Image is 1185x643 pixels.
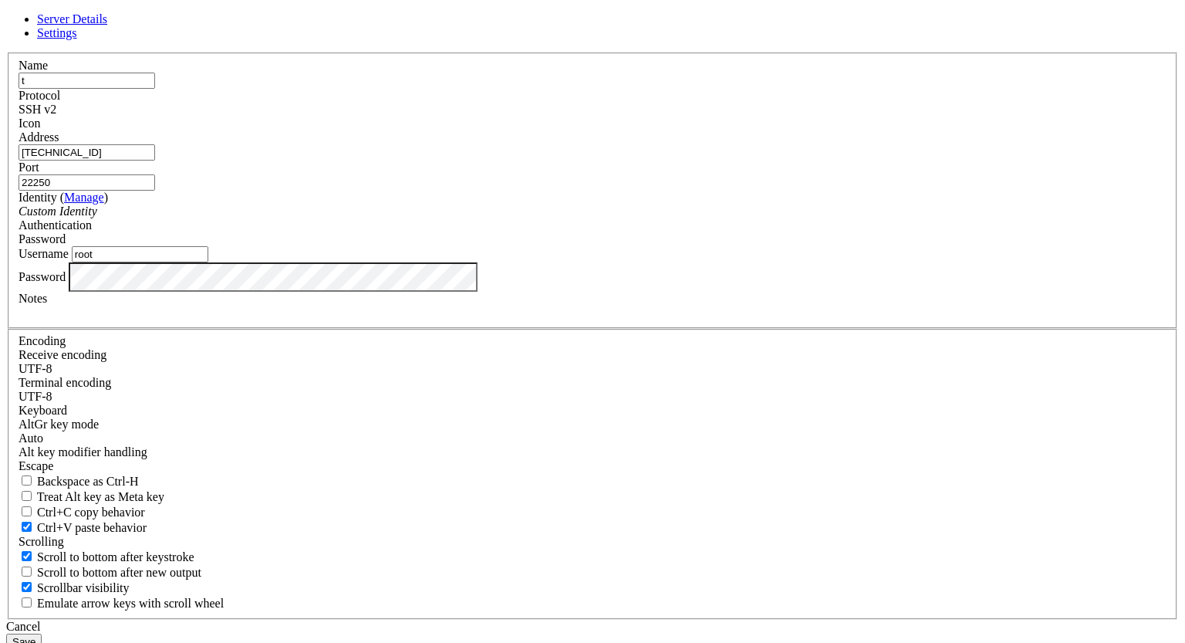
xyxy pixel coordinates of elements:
[136,321,149,334] span: 规
[19,334,66,347] label: Encoding
[194,492,208,505] span: 服
[19,191,108,204] label: Identity
[238,400,251,413] span: 规
[19,295,32,308] span: 设
[129,334,142,347] span: 口
[96,321,110,334] span: 础
[19,445,147,459] label: Controls how the Alt key is handled. Escape: Send an ESC prefix. 8-Bit: Add 128 to the typed char...
[19,103,1166,117] div: SSH v2
[37,216,62,228] span: nova
[64,426,77,439] span: 存
[259,492,272,505] span: （
[159,439,172,452] span: 久
[431,492,444,505] span: 安
[52,360,65,374] span: 机
[405,492,418,505] span: ）
[19,390,1166,404] div: UTF-8
[130,492,143,505] span: 检
[6,6,984,19] x-row: git clone --branch dev [EMAIL_ADDRESS][DOMAIN_NAME]:yukeiyang/vmspoof.git
[142,426,155,439] span: 规
[70,256,83,269] span: 启
[19,232,66,245] span: Password
[32,242,45,256] span: 用
[19,242,32,256] span: 启
[95,452,108,465] span: 已
[25,282,39,295] span: 旧
[132,479,145,492] span: 成
[136,374,149,387] span: 虚
[90,426,103,439] span: 虚
[19,117,40,130] label: Icon
[19,550,194,563] label: Whether to scroll to the bottom on any keystroke.
[6,620,1179,634] div: Cancel
[19,475,139,488] label: If true, the backspace should send BS ('\x08', aka ^H). Otherwise the backspace key should send '...
[19,418,99,431] label: Set the expected encoding for data received from the host. If the encodings do not match, visual ...
[6,229,984,242] x-row: ===== iptables ( ) =====
[19,103,56,116] span: SSH v2
[19,431,43,445] span: Auto
[37,490,164,503] span: Treat Alt key as Meta key
[148,374,161,387] span: 拟
[161,374,174,387] span: 机
[19,581,130,594] label: The vertical scrollbar mode.
[168,426,181,439] span: 配
[58,269,71,282] span: 有
[392,492,405,505] span: 等
[6,308,984,321] x-row: (INPUT: DROP, FORWARD: DROP)
[221,426,234,439] span: 。
[168,360,181,374] span: 。
[509,492,522,505] span: 墙
[6,59,984,72] x-row: cp src/*.sh /usr/local/bin/ && cp src/*.env /usr/local/bin/ && cp src/*.sample /usr/local/bin/
[62,216,68,228] span: ~
[6,32,984,46] x-row: cd vmspoof && chmod +x src/*.sh && cd && mv vmspoof .vmspoof && cd .vmspoof
[194,426,208,439] span: 完
[64,360,77,374] span: 访
[37,229,50,242] span: 开
[103,334,116,347] span: 放
[38,334,51,347] span: 置
[37,12,107,25] span: Server Details
[227,374,240,387] span: 则
[418,492,431,505] span: 的
[77,492,90,505] span: ：
[6,190,984,203] x-row: Receiving objects: 100% (5891/5891), 130.13 MiB | 20.13 MiB/s, done.
[60,191,108,204] span: ( )
[58,321,71,334] span: 主
[116,360,130,374] span: 配
[83,295,96,308] span: 略
[89,334,103,347] span: 开
[45,374,58,387] span: 配
[6,111,984,124] x-row: chown root:root /usr/local/bin/proxmox.env
[6,256,19,269] span: ✅
[6,242,984,256] x-row: 1. IP ...
[19,218,92,232] label: Authentication
[64,334,77,347] span: 主
[39,308,52,321] span: 认
[50,229,63,242] span: 始
[19,205,1166,218] div: Custom Identity
[119,479,132,492] span: 完
[64,191,104,204] a: Manage
[130,426,143,439] span: 的
[6,151,984,164] x-row: remote: Counting objects: 100% (210/210), done.
[96,256,110,269] span: 。
[64,308,77,321] span: 略
[6,360,19,374] span: ✅
[148,321,161,334] span: 则
[6,124,984,137] x-row: Cloning into 'vmspoof'...
[212,387,225,400] span: 配
[6,295,984,308] x-row: 3. ...
[70,295,83,308] span: 策
[31,216,37,228] span: @
[130,360,143,374] span: 置
[366,492,380,505] span: 里
[174,374,187,387] span: 的
[6,216,31,228] span: root
[70,347,83,360] span: 许
[45,242,58,256] span: 内
[457,492,470,505] span: 组
[6,282,19,295] span: ✅
[68,216,74,228] span: #
[6,334,984,347] x-row: ...
[12,413,25,426] span: 正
